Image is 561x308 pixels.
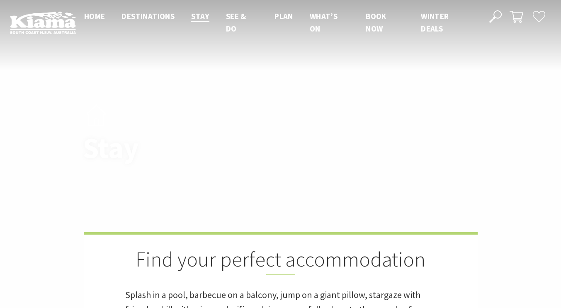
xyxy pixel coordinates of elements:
[83,132,317,164] h1: Stay
[76,10,480,35] nav: Main Menu
[226,11,246,34] span: See & Do
[84,11,105,21] span: Home
[125,247,436,275] h2: Find your perfect accommodation
[310,11,338,34] span: What’s On
[366,11,386,34] span: Book now
[121,11,175,21] span: Destinations
[421,11,449,34] span: Winter Deals
[10,11,76,34] img: Kiama Logo
[274,11,293,21] span: Plan
[191,11,209,21] span: Stay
